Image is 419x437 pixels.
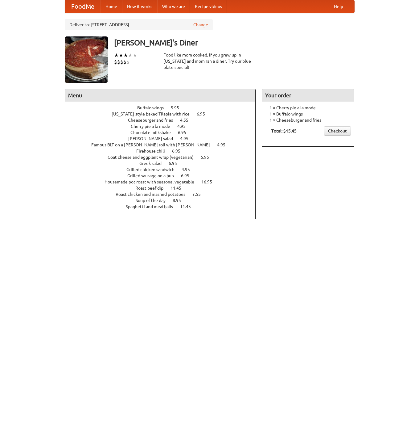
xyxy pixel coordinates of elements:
li: ★ [114,52,119,59]
div: Food like mom cooked, if you grew up in [US_STATE] and mom ran a diner. Try our blue plate special! [163,52,256,70]
span: 4.95 [182,167,196,172]
span: 4.95 [177,124,192,129]
span: 8.95 [173,198,187,203]
img: angular.jpg [65,36,108,83]
span: Grilled chicken sandwich [126,167,181,172]
li: ★ [133,52,137,59]
span: 6.95 [197,111,211,116]
a: Greek salad 6.95 [139,161,188,166]
span: 6.95 [172,149,187,153]
span: 5.95 [171,105,185,110]
a: Housemade pot roast with seasonal vegetable 16.95 [105,179,224,184]
a: Cherry pie a la mode 4.95 [131,124,197,129]
span: [PERSON_NAME] salad [128,136,179,141]
span: Housemade pot roast with seasonal vegetable [105,179,200,184]
a: Home [101,0,122,13]
h4: Your order [262,89,354,102]
a: Buffalo wings 5.95 [137,105,191,110]
span: Chocolate milkshake [130,130,177,135]
li: $ [114,59,117,65]
span: Firehouse chili [136,149,171,153]
li: ★ [119,52,123,59]
span: Famous BLT on a [PERSON_NAME] roll with [PERSON_NAME] [91,142,216,147]
span: 4.95 [180,136,195,141]
span: 16.95 [201,179,218,184]
a: Change [193,22,208,28]
a: Roast beef dip 11.45 [135,186,193,191]
h3: [PERSON_NAME]'s Diner [114,36,355,49]
span: 7.55 [192,192,207,197]
span: 11.45 [170,186,187,191]
a: [US_STATE]-style baked Tilapia with rice 6.95 [112,111,216,116]
span: 4.55 [180,118,195,123]
span: Goat cheese and eggplant wrap (vegetarian) [108,155,200,160]
li: $ [123,59,126,65]
a: Firehouse chili 6.95 [136,149,192,153]
div: Deliver to: [STREET_ADDRESS] [65,19,213,30]
span: Roast chicken and mashed potatoes [116,192,191,197]
li: ★ [123,52,128,59]
a: Checkout [324,126,351,136]
li: 1 × Cheeseburger and fries [265,117,351,123]
a: Goat cheese and eggplant wrap (vegetarian) 5.95 [108,155,220,160]
a: Recipe videos [190,0,227,13]
a: [PERSON_NAME] salad 4.95 [128,136,200,141]
span: 4.95 [217,142,232,147]
span: Soup of the day [136,198,172,203]
li: $ [120,59,123,65]
a: Famous BLT on a [PERSON_NAME] roll with [PERSON_NAME] 4.95 [91,142,237,147]
a: How it works [122,0,157,13]
a: Chocolate milkshake 6.95 [130,130,198,135]
span: Roast beef dip [135,186,170,191]
li: $ [126,59,129,65]
b: Total: $15.45 [271,128,297,133]
li: 1 × Cherry pie a la mode [265,105,351,111]
span: Buffalo wings [137,105,170,110]
span: 11.45 [180,204,197,209]
span: Spaghetti and meatballs [126,204,179,209]
a: Roast chicken and mashed potatoes 7.55 [116,192,212,197]
a: Grilled sausage on a bun 6.95 [127,173,201,178]
a: FoodMe [65,0,101,13]
a: Spaghetti and meatballs 11.45 [126,204,202,209]
span: Greek salad [139,161,168,166]
a: Help [329,0,348,13]
a: Who we are [157,0,190,13]
a: Cheeseburger and fries 4.55 [128,118,200,123]
span: Grilled sausage on a bun [127,173,180,178]
span: 6.95 [178,130,192,135]
a: Soup of the day 8.95 [136,198,192,203]
span: Cheeseburger and fries [128,118,179,123]
span: [US_STATE]-style baked Tilapia with rice [112,111,196,116]
a: Grilled chicken sandwich 4.95 [126,167,201,172]
li: $ [117,59,120,65]
li: 1 × Buffalo wings [265,111,351,117]
h4: Menu [65,89,256,102]
span: 6.95 [181,173,195,178]
span: Cherry pie a la mode [131,124,176,129]
span: 5.95 [201,155,215,160]
li: ★ [128,52,133,59]
span: 6.95 [169,161,183,166]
